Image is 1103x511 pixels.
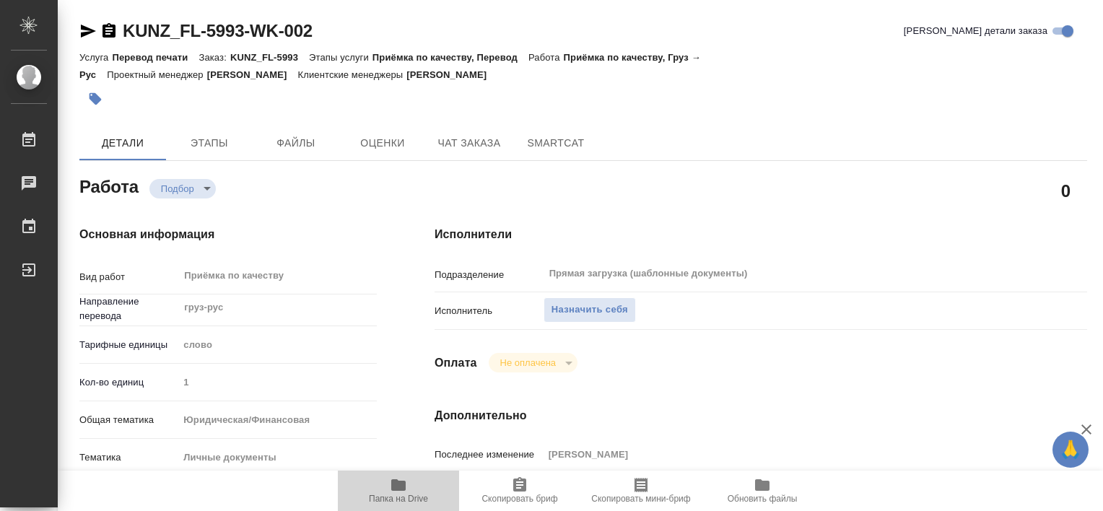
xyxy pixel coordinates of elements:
p: [PERSON_NAME] [207,69,298,80]
div: слово [178,333,377,357]
button: Не оплачена [496,357,560,369]
button: Скопировать ссылку [100,22,118,40]
h4: Оплата [435,354,477,372]
h2: 0 [1061,178,1071,203]
button: Скопировать бриф [459,471,580,511]
button: Обновить файлы [702,471,823,511]
p: Последнее изменение [435,447,544,462]
p: Тарифные единицы [79,338,178,352]
button: Подбор [157,183,199,195]
span: Скопировать бриф [481,494,557,504]
p: Перевод печати [112,52,199,63]
p: Кол-во единиц [79,375,178,390]
button: Скопировать мини-бриф [580,471,702,511]
span: Папка на Drive [369,494,428,504]
p: Вид работ [79,270,178,284]
span: Обновить файлы [728,494,798,504]
button: Скопировать ссылку для ЯМессенджера [79,22,97,40]
p: Направление перевода [79,294,178,323]
div: Подбор [149,179,216,198]
span: Этапы [175,134,244,152]
p: Приёмка по качеству, Перевод [372,52,528,63]
p: [PERSON_NAME] [406,69,497,80]
div: Подбор [489,353,577,372]
p: Заказ: [199,52,230,63]
span: 🙏 [1058,434,1083,465]
span: SmartCat [521,134,590,152]
p: Этапы услуги [309,52,372,63]
p: Подразделение [435,268,544,282]
input: Пустое поле [178,372,377,393]
span: Оценки [348,134,417,152]
p: Общая тематика [79,413,178,427]
h4: Исполнители [435,226,1087,243]
p: KUNZ_FL-5993 [230,52,309,63]
button: Добавить тэг [79,83,111,115]
div: Личные документы [178,445,377,470]
button: Назначить себя [544,297,636,323]
p: Исполнитель [435,304,544,318]
button: Папка на Drive [338,471,459,511]
h4: Основная информация [79,226,377,243]
span: Скопировать мини-бриф [591,494,690,504]
span: Назначить себя [551,302,628,318]
p: Тематика [79,450,178,465]
p: Работа [528,52,564,63]
h2: Работа [79,172,139,198]
span: Чат заказа [435,134,504,152]
span: Файлы [261,134,331,152]
a: KUNZ_FL-5993-WK-002 [123,21,313,40]
div: Юридическая/Финансовая [178,408,377,432]
span: Детали [88,134,157,152]
button: 🙏 [1052,432,1089,468]
p: Услуга [79,52,112,63]
span: [PERSON_NAME] детали заказа [904,24,1047,38]
input: Пустое поле [544,444,1033,465]
h4: Дополнительно [435,407,1087,424]
p: Проектный менеджер [107,69,206,80]
p: Клиентские менеджеры [298,69,407,80]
